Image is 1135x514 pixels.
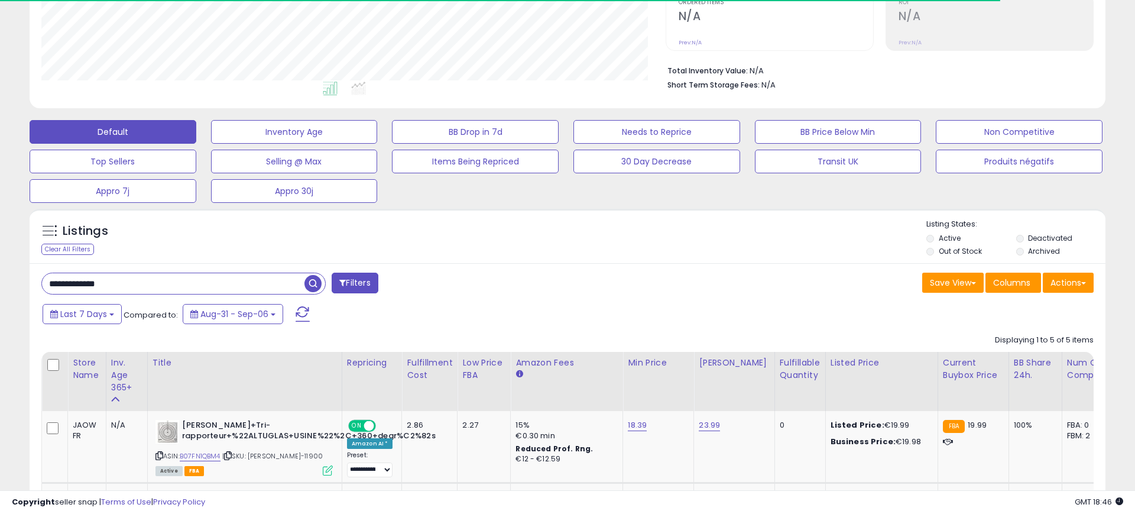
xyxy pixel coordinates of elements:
button: Filters [332,273,378,293]
a: 18.39 [628,419,647,431]
span: All listings currently available for purchase on Amazon [155,466,183,476]
div: Fulfillment Cost [407,357,452,382]
a: 23.99 [699,419,720,431]
button: Needs to Reprice [573,120,740,144]
span: ON [349,421,364,431]
span: Last 7 Days [60,308,107,320]
button: Appro 30j [211,179,378,203]
div: Fulfillable Quantity [780,357,821,382]
div: €19.99 [831,420,929,431]
button: Inventory Age [211,120,378,144]
button: Appro 7j [30,179,196,203]
button: Default [30,120,196,144]
div: [PERSON_NAME] [699,357,769,369]
div: €19.98 [831,437,929,447]
b: Business Price: [831,436,896,447]
div: Amazon AI * [347,438,393,449]
div: JAOW FR [73,420,97,441]
button: 30 Day Decrease [573,150,740,173]
div: Repricing [347,357,397,369]
button: Save View [922,273,984,293]
button: Non Competitive [936,120,1102,144]
div: 2.27 [462,420,501,431]
a: Privacy Policy [153,496,205,507]
div: Clear All Filters [41,244,94,255]
div: Displaying 1 to 5 of 5 items [995,335,1094,346]
div: Preset: [347,451,393,478]
div: Store Name [73,357,101,382]
div: €0.30 min [515,431,614,441]
small: FBA [943,420,965,433]
button: Actions [1043,273,1094,293]
label: Out of Stock [939,246,982,256]
p: Listing States: [926,219,1105,230]
div: 0 [780,420,816,431]
a: B07FN1QBM4 [180,451,220,461]
div: 2.86 [407,420,448,431]
div: Num of Comp. [1067,357,1110,382]
div: Listed Price [831,357,933,369]
button: Columns [985,273,1041,293]
label: Active [939,233,961,243]
a: Terms of Use [101,496,151,507]
span: OFF [374,421,393,431]
div: seller snap | | [12,497,205,508]
div: FBM: 2 [1067,431,1106,441]
div: Min Price [628,357,689,369]
div: Current Buybox Price [943,357,1004,382]
img: 51-IB8BsZEL._SL40_.jpg [155,420,179,444]
button: Produits négatifs [936,150,1102,173]
div: €12 - €12.59 [515,454,614,464]
div: Low Price FBA [462,357,505,382]
div: BB Share 24h. [1014,357,1057,382]
div: Amazon Fees [515,357,618,369]
label: Deactivated [1028,233,1072,243]
button: Top Sellers [30,150,196,173]
button: Selling @ Max [211,150,378,173]
span: | SKU: [PERSON_NAME]-11900 [222,451,323,461]
button: BB Drop in 7d [392,120,559,144]
b: Listed Price: [831,419,884,431]
span: Compared to: [124,309,178,321]
b: Reduced Prof. Rng. [515,444,593,454]
div: Title [153,357,337,369]
button: Items Being Repriced [392,150,559,173]
div: FBA: 0 [1067,420,1106,431]
span: Aug-31 - Sep-06 [200,308,268,320]
span: 19.99 [968,419,987,431]
b: [PERSON_NAME]+Tri-rapporteur+%22ALTUGLAS+USINE%22%2C+360+degr%C2%82s [182,420,326,445]
div: ASIN: [155,420,333,475]
div: N/A [111,420,138,431]
div: 15% [515,420,614,431]
strong: Copyright [12,496,55,507]
label: Archived [1028,246,1060,256]
button: Transit UK [755,150,922,173]
div: 100% [1014,420,1053,431]
span: FBA [184,466,205,476]
small: Amazon Fees. [515,369,523,380]
span: 2025-09-14 18:46 GMT [1075,496,1123,507]
button: BB Price Below Min [755,120,922,144]
button: Aug-31 - Sep-06 [183,304,283,324]
h5: Listings [63,223,108,240]
span: Columns [993,277,1030,289]
button: Last 7 Days [43,304,122,324]
div: Inv. Age 365+ [111,357,142,394]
